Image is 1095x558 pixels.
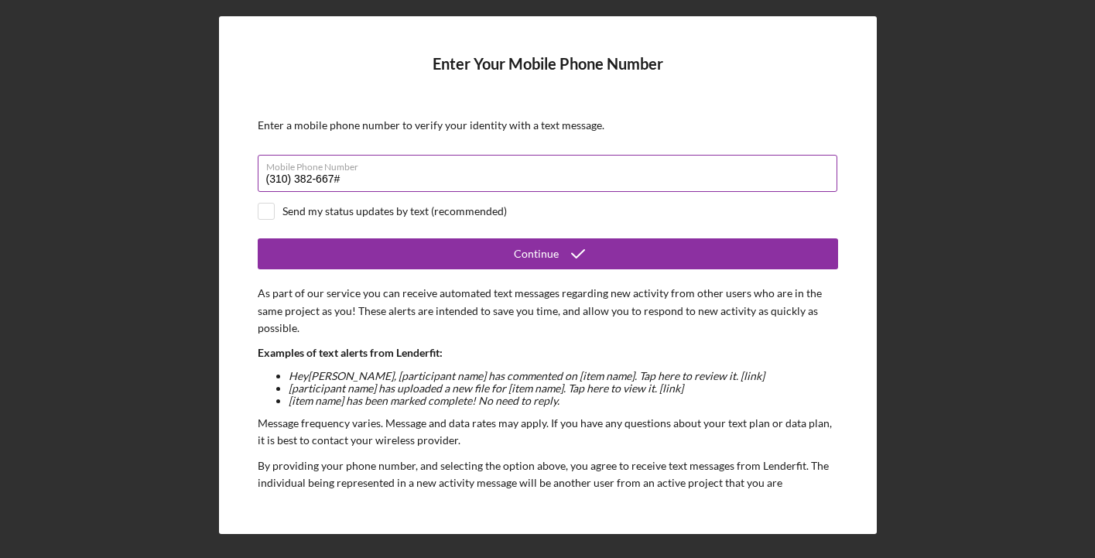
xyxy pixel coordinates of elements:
p: As part of our service you can receive automated text messages regarding new activity from other ... [258,285,838,337]
p: By providing your phone number, and selecting the option above, you agree to receive text message... [258,457,838,509]
li: [item name] has been marked complete! No need to reply. [289,395,838,407]
p: Examples of text alerts from Lenderfit: [258,344,838,361]
div: Continue [514,238,559,269]
p: Message frequency varies. Message and data rates may apply. If you have any questions about your ... [258,415,838,450]
button: Continue [258,238,838,269]
div: Enter a mobile phone number to verify your identity with a text message. [258,119,838,132]
div: Send my status updates by text (recommended) [282,205,507,217]
li: [participant name] has uploaded a new file for [item name]. Tap here to view it. [link] [289,382,838,395]
li: Hey [PERSON_NAME] , [participant name] has commented on [item name]. Tap here to review it. [link] [289,370,838,382]
h4: Enter Your Mobile Phone Number [258,55,838,96]
label: Mobile Phone Number [266,156,837,173]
